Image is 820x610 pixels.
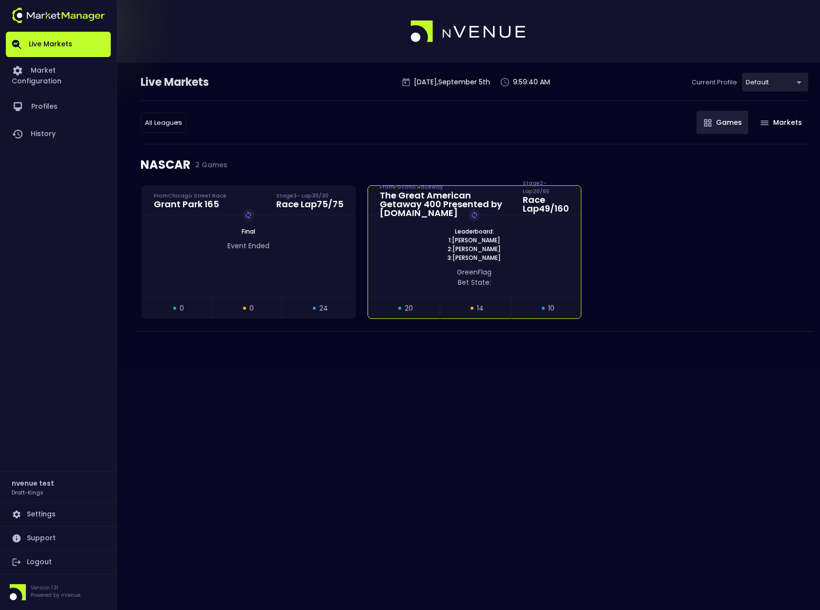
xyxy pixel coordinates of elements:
[410,20,527,43] img: logo
[141,113,186,133] div: default
[6,93,111,120] a: Profiles
[154,200,226,209] div: Grant Park 165
[6,527,111,550] a: Support
[31,591,81,599] p: Powered by nVenue
[276,192,344,199] div: Stage 3 - Lap 30 / 30
[141,75,260,90] div: Live Markets
[414,77,490,87] p: [DATE] , September 5 th
[477,303,484,314] span: 14
[6,503,111,526] a: Settings
[753,111,808,134] button: Markets
[458,277,491,287] span: Bet State:
[227,241,269,251] span: Event Ended
[12,478,54,489] h2: nvenue test
[697,111,748,134] button: Games
[31,584,81,591] p: Version 1.31
[471,211,478,219] img: replayImg
[6,551,111,574] a: Logout
[457,267,492,277] span: green Flag
[190,161,227,169] span: 2 Games
[692,78,737,87] p: Current Profile
[548,303,554,314] span: 10
[523,196,569,213] div: Race Lap 49 / 160
[276,200,344,209] div: Race Lap 75 / 75
[245,211,252,219] img: replayImg
[12,8,105,23] img: logo
[405,303,413,314] span: 20
[6,57,111,93] a: Market Configuration
[513,77,550,87] p: 9:59:40 AM
[760,120,769,125] img: gameIcon
[6,32,111,57] a: Live Markets
[154,192,226,199] div: From Chicago Street Race
[445,254,504,262] span: 3: [PERSON_NAME]
[452,227,497,236] span: Leaderboard:
[141,144,808,185] div: NASCAR
[445,245,504,254] span: 2: [PERSON_NAME]
[180,303,184,314] span: 0
[446,236,503,245] span: 1: [PERSON_NAME]
[6,120,111,148] a: History
[742,73,808,92] div: default
[523,187,569,195] div: Stage 2 - Lap 20 / 65
[380,183,512,191] div: From Pocono Raceway
[319,303,328,314] span: 24
[12,489,43,496] h3: Draft-Kings
[249,303,254,314] span: 0
[6,584,111,600] div: Version 1.31Powered by nVenue
[704,119,712,127] img: gameIcon
[239,227,258,236] span: Final
[380,191,512,217] div: The Great American Getaway 400 Presented by [DOMAIN_NAME]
